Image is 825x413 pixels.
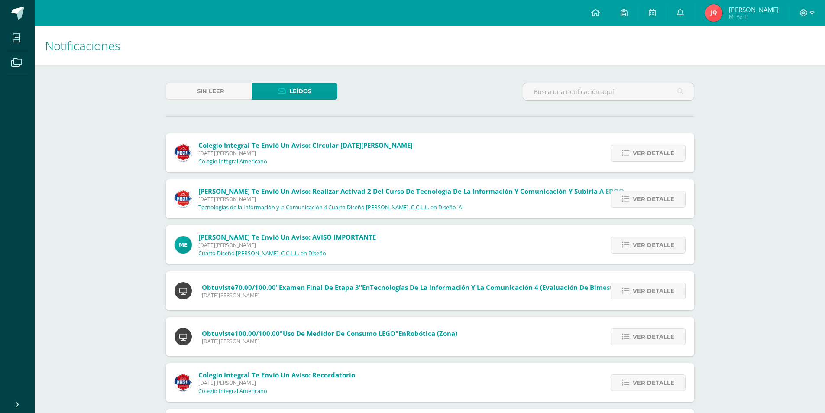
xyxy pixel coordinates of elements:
[202,292,622,299] span: [DATE][PERSON_NAME]
[198,379,355,387] span: [DATE][PERSON_NAME]
[198,388,267,395] p: Colegio Integral Americano
[198,371,355,379] span: Colegio Integral te envió un aviso: Recordatorio
[198,233,376,241] span: [PERSON_NAME] te envió un aviso: AVISO IMPORTANTE
[280,329,398,338] span: "Uso de medidor de consumo LEGO"
[235,329,280,338] span: 100.00/100.00
[276,283,362,292] span: "Examen Final de Etapa 3"
[198,141,413,150] span: Colegio Integral te envió un aviso: Circular [DATE][PERSON_NAME]
[198,204,463,211] p: Tecnologías de la Información y la Comunicación 4 Cuarto Diseño [PERSON_NAME]. C.C.L.L. en Diseño...
[198,241,376,249] span: [DATE][PERSON_NAME]
[370,283,622,292] span: Tecnologías de la Información y la Comunicación 4 (Evaluación de Bimestre)
[633,375,674,391] span: Ver detalle
[202,338,457,345] span: [DATE][PERSON_NAME]
[198,195,624,203] span: [DATE][PERSON_NAME]
[289,83,311,99] span: Leídos
[729,5,779,14] span: [PERSON_NAME]
[175,374,192,391] img: 3d8ecf278a7f74c562a74fe44b321cd5.png
[633,329,674,345] span: Ver detalle
[175,190,192,208] img: c1f8528ae09fb8474fd735b50c721e50.png
[198,158,267,165] p: Colegio Integral Americano
[633,145,674,161] span: Ver detalle
[633,191,674,207] span: Ver detalle
[523,83,694,100] input: Busca una notificación aquí
[175,236,192,254] img: c105304d023d839b59a15d0bf032229d.png
[729,13,779,20] span: Mi Perfil
[235,283,276,292] span: 70.00/100.00
[197,83,224,99] span: Sin leer
[45,37,120,54] span: Notificaciones
[705,4,722,22] img: 46b37497439f550735bb953ad5b88659.png
[633,237,674,253] span: Ver detalle
[406,329,457,338] span: Robótica (Zona)
[633,283,674,299] span: Ver detalle
[202,329,457,338] span: Obtuviste en
[198,150,413,157] span: [DATE][PERSON_NAME]
[166,83,252,100] a: Sin leer
[198,250,326,257] p: Cuarto Diseño [PERSON_NAME]. C.C.L.L. en Diseño
[252,83,337,100] a: Leídos
[202,283,622,292] span: Obtuviste en
[175,144,192,162] img: 3d8ecf278a7f74c562a74fe44b321cd5.png
[198,187,624,195] span: [PERSON_NAME] te envió un aviso: Realizar Activad 2 del curso de Tecnología de la Información y C...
